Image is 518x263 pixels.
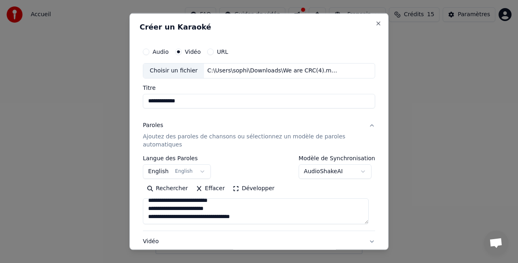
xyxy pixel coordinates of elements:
div: Paroles [143,121,163,129]
button: Rechercher [143,182,192,195]
h2: Créer un Karaoké [140,23,378,31]
label: Vidéo [185,49,201,55]
label: Langue des Paroles [143,155,211,161]
div: C:\Users\sophi\Downloads\We are CRC(4).mp4 [204,67,342,75]
label: Modèle de Synchronisation [299,155,375,161]
div: Choisir un fichier [143,64,204,78]
button: Effacer [192,182,229,195]
button: ParolesAjoutez des paroles de chansons ou sélectionnez un modèle de paroles automatiques [143,115,375,155]
div: ParolesAjoutez des paroles de chansons ou sélectionnez un modèle de paroles automatiques [143,155,375,230]
button: Développer [229,182,278,195]
label: Audio [153,49,169,55]
label: Titre [143,85,375,90]
p: Ajoutez des paroles de chansons ou sélectionnez un modèle de paroles automatiques [143,132,362,148]
label: URL [217,49,228,55]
